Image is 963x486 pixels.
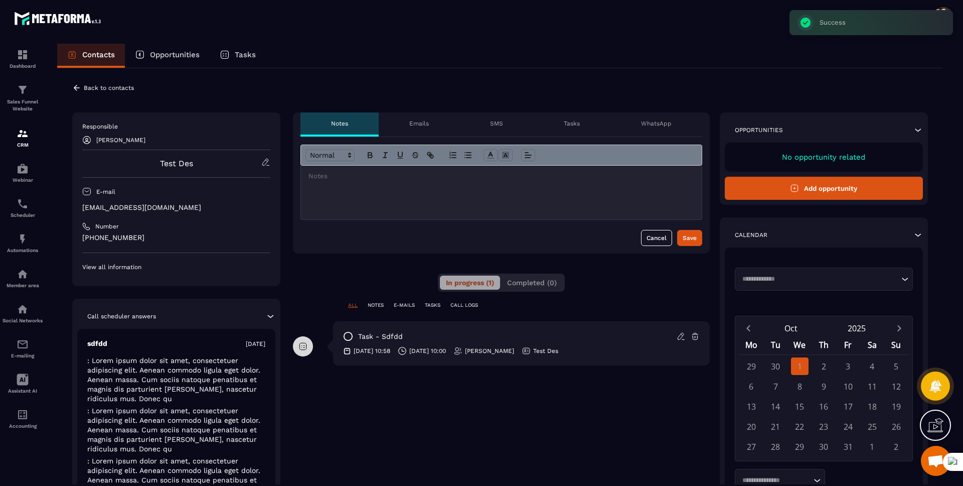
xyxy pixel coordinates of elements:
[739,321,758,335] button: Previous month
[887,378,905,395] div: 12
[17,128,29,140] img: formation
[735,153,913,162] p: No opportunity related
[860,337,884,354] div: Sa
[921,446,951,476] div: Mở cuộc trò chuyện
[425,302,440,309] p: TASKS
[767,438,784,455] div: 28
[863,418,881,435] div: 25
[763,337,787,354] div: Tu
[742,357,760,375] div: 29
[839,357,857,375] div: 3
[564,119,580,128] p: Tasks
[815,418,833,435] div: 23
[791,398,809,415] div: 15
[791,438,809,455] div: 29
[3,98,43,112] p: Sales Funnel Website
[331,119,348,128] p: Notes
[739,475,811,485] input: Search for option
[17,84,29,96] img: formation
[791,418,809,435] div: 22
[17,303,29,315] img: social-network
[82,233,270,242] p: [PHONE_NUMBER]
[735,231,767,239] p: Calendar
[409,119,429,128] p: Emails
[683,233,697,243] div: Save
[3,248,43,253] p: Automations
[839,438,857,455] div: 31
[96,188,115,196] p: E-mail
[791,357,809,375] div: 1
[815,438,833,455] div: 30
[17,49,29,61] img: formation
[235,50,256,59] p: Tasks
[739,337,763,354] div: Mo
[3,212,43,218] p: Scheduler
[17,409,29,421] img: accountant
[641,230,672,246] button: Cancel
[887,357,905,375] div: 5
[450,302,478,309] p: CALL LOGS
[96,137,145,144] p: [PERSON_NAME]
[82,123,270,131] p: Responsible
[17,268,29,280] img: automations
[150,50,200,59] p: Opportunities
[14,9,104,28] img: logo
[739,337,908,455] div: Calendar wrapper
[863,438,881,455] div: 1
[17,338,29,350] img: email
[767,378,784,395] div: 7
[409,347,446,355] p: [DATE] 10:00
[767,418,784,435] div: 21
[95,222,119,230] p: Number
[839,378,857,395] div: 10
[3,353,43,358] p: E-mailing
[863,357,881,375] div: 4
[824,319,890,337] button: Open years overlay
[3,142,43,148] p: CRM
[87,312,156,320] p: Call scheduler answers
[742,398,760,415] div: 13
[57,44,125,68] a: Contacts
[354,347,390,355] p: [DATE] 10:58
[3,283,43,288] p: Member area
[3,76,43,120] a: formationformationSales Funnel Website
[3,261,43,296] a: automationsautomationsMember area
[82,50,115,59] p: Contacts
[3,366,43,401] a: Assistant AI
[863,398,881,415] div: 18
[787,337,812,354] div: We
[368,302,384,309] p: NOTES
[3,155,43,190] a: automationsautomationsWebinar
[3,331,43,366] a: emailemailE-mailing
[887,418,905,435] div: 26
[836,337,860,354] div: Fr
[87,339,107,348] p: sdfdd
[884,337,908,354] div: Su
[501,276,563,290] button: Completed (0)
[160,159,193,168] a: Test Des
[677,230,702,246] button: Save
[791,378,809,395] div: 8
[17,233,29,245] img: automations
[735,268,913,291] div: Search for option
[812,337,836,354] div: Th
[17,198,29,210] img: scheduler
[3,41,43,76] a: formationformationDashboard
[348,302,358,309] p: ALL
[839,418,857,435] div: 24
[440,276,500,290] button: In progress (1)
[739,274,899,284] input: Search for option
[465,347,514,355] p: [PERSON_NAME]
[887,438,905,455] div: 2
[815,357,833,375] div: 2
[887,398,905,415] div: 19
[839,398,857,415] div: 17
[641,119,672,128] p: WhatsApp
[358,332,403,341] p: task - sdfdd
[3,120,43,155] a: formationformationCRM
[767,357,784,375] div: 30
[815,378,833,395] div: 9
[87,356,260,403] span: : Lorem ipsum dolor sit amet, consectetuer adipiscing elit. Aenean commodo ligula eget dolor. Aen...
[3,177,43,183] p: Webinar
[507,279,557,287] span: Completed (0)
